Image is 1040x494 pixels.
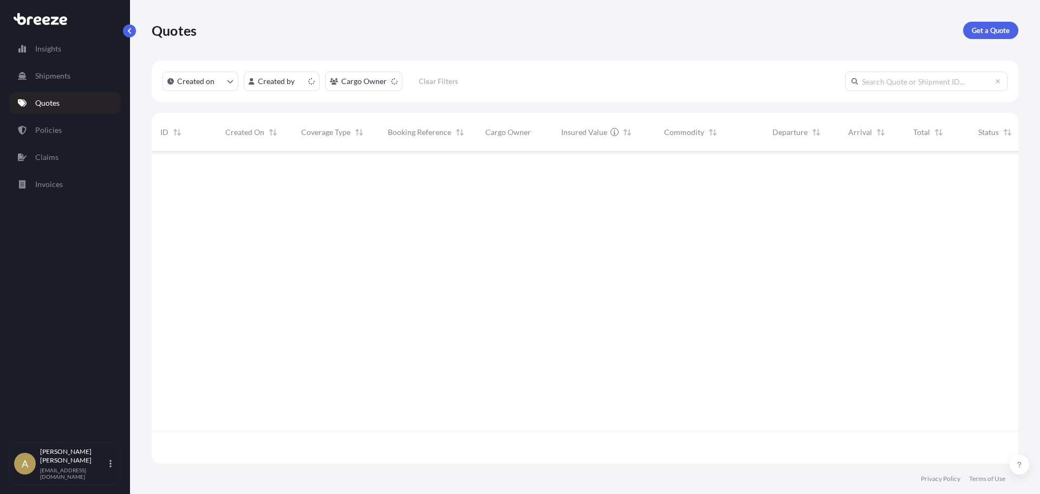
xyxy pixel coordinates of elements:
[35,70,70,81] p: Shipments
[845,72,1007,91] input: Search Quote or Shipment ID...
[171,126,184,139] button: Sort
[177,76,214,87] p: Created on
[225,127,264,138] span: Created On
[9,119,121,141] a: Policies
[9,174,121,195] a: Invoices
[301,127,350,138] span: Coverage Type
[388,127,451,138] span: Booking Reference
[9,92,121,114] a: Quotes
[664,127,704,138] span: Commodity
[160,127,168,138] span: ID
[921,474,960,483] a: Privacy Policy
[453,126,466,139] button: Sort
[419,76,458,87] p: Clear Filters
[35,43,61,54] p: Insights
[35,152,58,163] p: Claims
[258,76,295,87] p: Created by
[913,127,930,138] span: Total
[152,22,197,39] p: Quotes
[266,126,279,139] button: Sort
[40,467,107,480] p: [EMAIL_ADDRESS][DOMAIN_NAME]
[325,72,402,91] button: cargoOwner Filter options
[9,38,121,60] a: Insights
[408,73,469,90] button: Clear Filters
[244,72,320,91] button: createdBy Filter options
[772,127,808,138] span: Departure
[9,65,121,87] a: Shipments
[932,126,945,139] button: Sort
[35,125,62,136] p: Policies
[9,146,121,168] a: Claims
[561,127,607,138] span: Insured Value
[972,25,1010,36] p: Get a Quote
[35,179,63,190] p: Invoices
[35,98,60,108] p: Quotes
[963,22,1018,39] a: Get a Quote
[621,126,634,139] button: Sort
[341,76,387,87] p: Cargo Owner
[40,447,107,465] p: [PERSON_NAME] [PERSON_NAME]
[706,126,719,139] button: Sort
[1001,126,1014,139] button: Sort
[162,72,238,91] button: createdOn Filter options
[848,127,872,138] span: Arrival
[969,474,1005,483] a: Terms of Use
[485,127,531,138] span: Cargo Owner
[22,458,28,469] span: A
[353,126,366,139] button: Sort
[810,126,823,139] button: Sort
[978,127,999,138] span: Status
[874,126,887,139] button: Sort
